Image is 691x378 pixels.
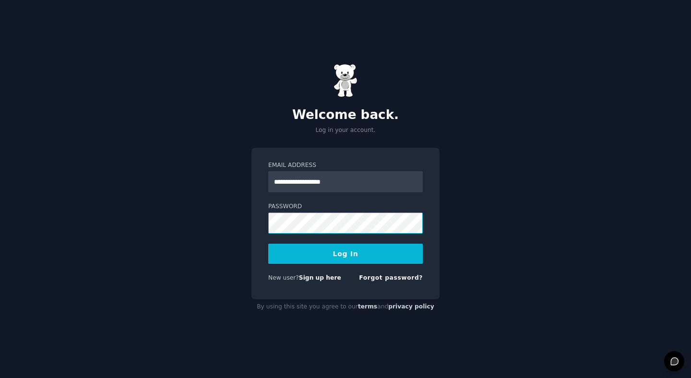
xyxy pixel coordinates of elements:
[251,107,440,123] h2: Welcome back.
[334,64,357,97] img: Gummy Bear
[358,303,377,310] a: terms
[268,161,423,170] label: Email Address
[251,126,440,135] p: Log in your account.
[299,274,341,281] a: Sign up here
[268,274,299,281] span: New user?
[251,299,440,315] div: By using this site you agree to our and
[359,274,423,281] a: Forgot password?
[388,303,434,310] a: privacy policy
[268,244,423,264] button: Log In
[268,202,423,211] label: Password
